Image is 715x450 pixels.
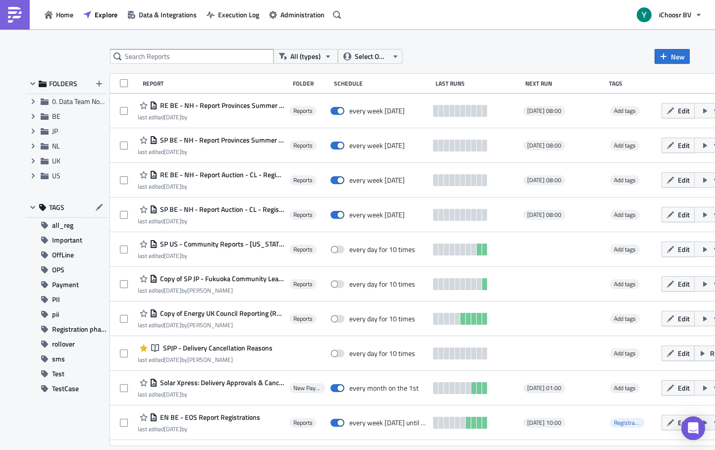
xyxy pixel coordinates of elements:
[293,315,313,323] span: Reports
[681,416,705,440] div: Open Intercom Messenger
[138,287,284,294] div: last edited by [PERSON_NAME]
[280,9,325,20] span: Administration
[52,322,108,337] span: Registration phase
[355,51,388,62] span: Select Owner
[614,418,660,427] span: Registration phase
[164,286,181,295] time: 2025-08-28T08:27:33Z
[349,106,405,115] div: every week on Monday
[610,106,640,116] span: Add tags
[349,141,405,150] div: every week on Monday
[349,210,405,219] div: every week on Monday
[614,383,636,393] span: Add tags
[52,248,74,262] span: OffLine
[52,111,60,121] span: BE
[610,418,645,428] span: Registration phase
[661,207,695,222] button: Edit
[610,383,640,393] span: Add tags
[610,279,640,289] span: Add tags
[56,9,73,20] span: Home
[49,79,77,88] span: FOLDERS
[609,80,658,87] div: Tags
[614,210,636,219] span: Add tags
[158,170,284,179] span: RE BE - NH - Report Auction - CL - Registraties en Acceptatie fase Fall 2025
[26,337,108,351] button: rollover
[614,106,636,115] span: Add tags
[158,205,284,214] span: SP BE - NH - Report Auction - CL - Registraties en Acceptatie fase Fall 2025
[636,6,653,23] img: Avatar
[349,280,415,289] div: every day for 10 times
[49,203,64,212] span: TAGS
[52,126,58,136] span: JP
[678,279,690,289] span: Edit
[614,141,636,150] span: Add tags
[678,209,690,220] span: Edit
[52,337,75,351] span: rollover
[293,246,313,253] span: Reports
[52,381,79,396] span: TestCase
[610,349,640,358] span: Add tags
[52,262,64,277] span: OPS
[610,141,640,150] span: Add tags
[158,136,284,145] span: SP BE - NH - Report Provinces Summer 2025 Installations
[349,418,428,427] div: every week on Monday until October 22, 2025
[527,384,561,392] span: [DATE] 01:00
[274,49,338,64] button: All (types)
[610,210,640,220] span: Add tags
[139,9,197,20] span: Data & Integrations
[143,80,288,87] div: Report
[678,417,690,428] span: Edit
[158,274,284,283] span: Copy of SP JP - Fukuoka Community Leader Reports
[614,314,636,323] span: Add tags
[293,107,313,115] span: Reports
[26,381,108,396] button: TestCase
[614,349,636,358] span: Add tags
[78,7,122,22] button: Explore
[661,415,695,430] button: Edit
[671,51,685,62] span: New
[661,138,695,153] button: Edit
[202,7,264,22] button: Execution Log
[158,240,284,249] span: SP US - Community Reports - Pennsylvania
[52,351,65,366] span: sms
[661,311,695,326] button: Edit
[158,309,284,318] span: Copy of Energy UK Council Reporting (Registration)
[52,307,59,322] span: pii
[610,245,640,254] span: Add tags
[158,413,260,422] span: EN BE - EOS Report Registrations
[527,419,561,427] span: [DATE] 10:00
[678,383,690,393] span: Edit
[52,96,154,106] span: 0. Data Team Notebooks & Reports
[293,384,322,392] span: New Payment Process Reports
[122,7,202,22] button: Data & Integrations
[52,292,60,307] span: PII
[527,211,561,219] span: [DATE] 08:00
[26,248,108,262] button: OffLine
[138,356,273,363] div: last edited by [PERSON_NAME]
[661,103,695,118] button: Edit
[614,279,636,289] span: Add tags
[26,292,108,307] button: PII
[52,155,60,166] span: UK
[293,211,313,219] span: Reports
[164,390,181,399] time: 2025-07-29T11:50:22Z
[26,277,108,292] button: Payment
[338,49,402,64] button: Select Owner
[164,251,181,260] time: 2025-09-01T15:18:22Z
[678,348,690,358] span: Edit
[655,49,690,64] button: New
[138,425,260,433] div: last edited by
[138,252,284,259] div: last edited by
[349,245,415,254] div: every day for 10 times
[164,216,181,226] time: 2025-09-03T09:33:54Z
[661,242,695,257] button: Edit
[40,7,78,22] button: Home
[349,384,419,393] div: every month on the 1st
[158,101,284,110] span: RE BE - NH - Report Provinces Summer 2025 Installations West-Vlaanderen en Provincie Oost-Vlaanderen
[349,176,405,185] div: every week on Monday
[527,107,561,115] span: [DATE] 08:00
[614,175,636,185] span: Add tags
[26,218,108,233] button: all_reg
